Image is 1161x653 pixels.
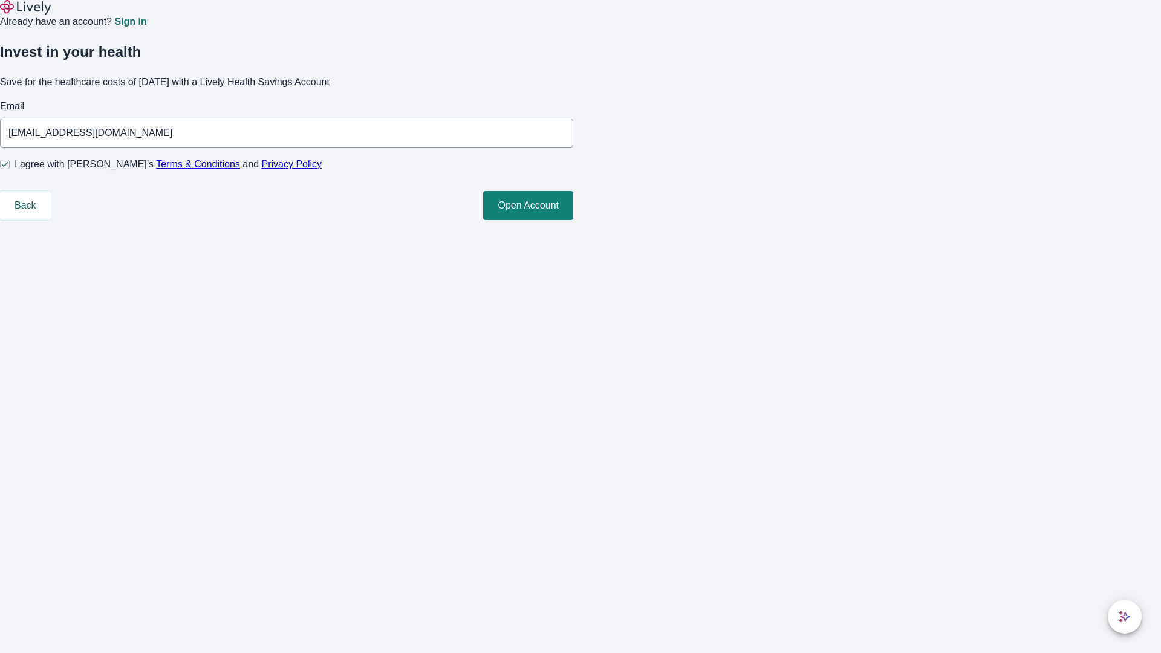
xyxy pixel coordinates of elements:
button: chat [1108,600,1142,634]
a: Terms & Conditions [156,159,240,169]
svg: Lively AI Assistant [1119,611,1131,623]
a: Sign in [114,17,146,27]
button: Open Account [483,191,573,220]
span: I agree with [PERSON_NAME]’s and [15,157,322,172]
a: Privacy Policy [262,159,322,169]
